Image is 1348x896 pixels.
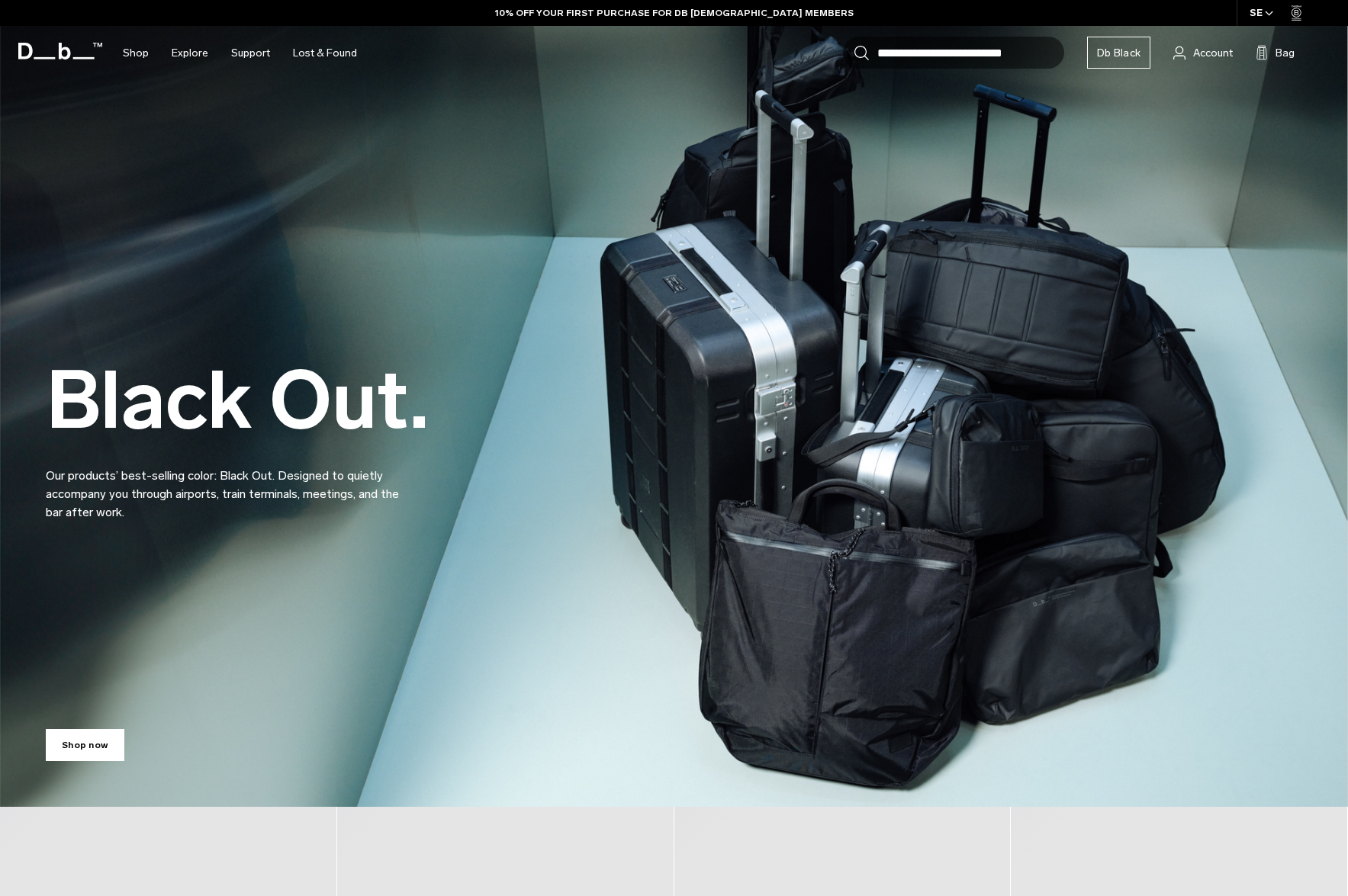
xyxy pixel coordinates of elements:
[46,729,124,761] a: Shop now
[495,6,854,20] a: 10% OFF YOUR FIRST PURCHASE FOR DB [DEMOGRAPHIC_DATA] MEMBERS
[46,361,429,441] h2: Black Out.
[293,26,357,80] a: Lost & Found
[231,26,270,80] a: Support
[1276,45,1295,61] span: Bag
[46,448,412,522] p: Our products’ best-selling color: Black Out. Designed to quietly accompany you through airports, ...
[1173,43,1233,62] a: Account
[123,26,149,80] a: Shop
[172,26,208,80] a: Explore
[1256,43,1295,62] button: Bag
[111,26,368,80] nav: Main Navigation
[1087,37,1150,69] a: Db Black
[1193,45,1233,61] span: Account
